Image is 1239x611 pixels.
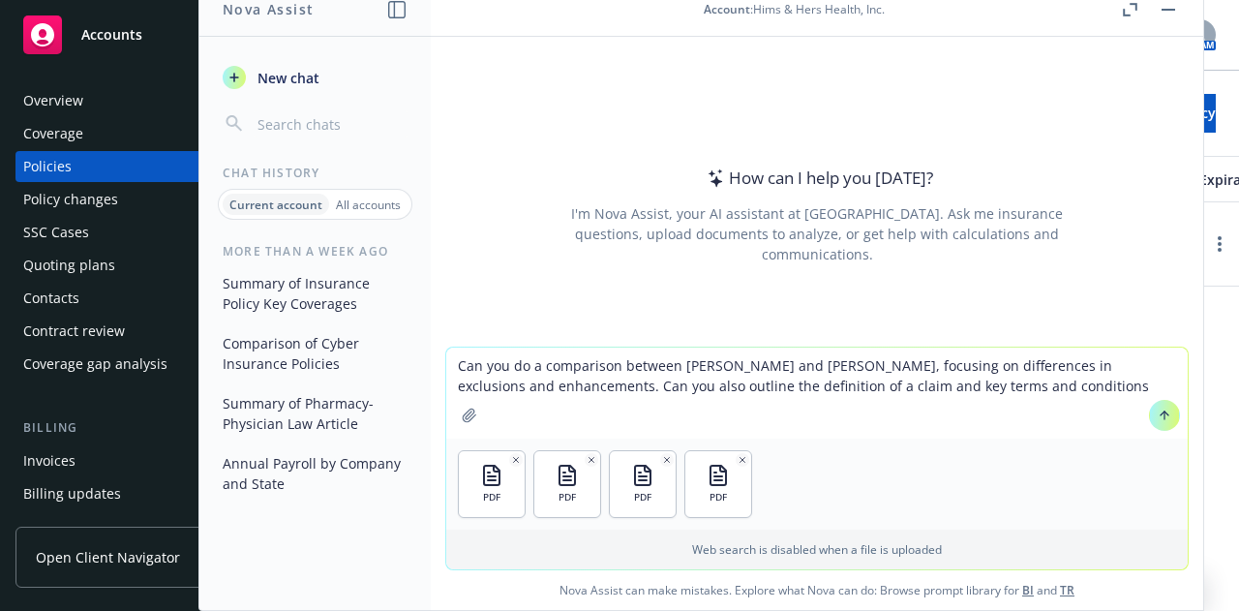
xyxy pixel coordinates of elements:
[685,451,751,517] button: PDF
[545,203,1089,264] div: I'm Nova Assist, your AI assistant at [GEOGRAPHIC_DATA]. Ask me insurance questions, upload docum...
[15,85,256,116] a: Overview
[199,165,431,181] div: Chat History
[15,445,256,476] a: Invoices
[15,316,256,347] a: Contract review
[15,217,256,248] a: SSC Cases
[23,445,76,476] div: Invoices
[610,451,676,517] button: PDF
[23,316,125,347] div: Contract review
[336,197,401,213] p: All accounts
[446,348,1188,439] textarea: Can you do a comparison between [PERSON_NAME] and [PERSON_NAME], focusing on differences in exclu...
[1060,582,1074,598] a: TR
[710,491,727,504] span: PDF
[15,8,256,62] a: Accounts
[23,184,118,215] div: Policy changes
[458,541,1176,558] p: Web search is disabled when a file is uploaded
[215,267,415,320] button: Summary of Insurance Policy Key Coverages
[15,118,256,149] a: Coverage
[36,547,180,567] span: Open Client Navigator
[229,197,322,213] p: Current account
[199,243,431,260] div: More than a week ago
[81,27,142,43] span: Accounts
[23,118,83,149] div: Coverage
[1208,232,1231,256] a: more
[15,151,256,182] a: Policies
[15,478,256,509] a: Billing updates
[23,250,115,281] div: Quoting plans
[634,491,651,504] span: PDF
[23,151,72,182] div: Policies
[704,1,885,17] div: : Hims & Hers Health, Inc.
[23,349,167,380] div: Coverage gap analysis
[215,387,415,440] button: Summary of Pharmacy-Physician Law Article
[704,1,750,17] span: Account
[1022,582,1034,598] a: BI
[15,250,256,281] a: Quoting plans
[15,349,256,380] a: Coverage gap analysis
[483,491,500,504] span: PDF
[15,184,256,215] a: Policy changes
[215,447,415,500] button: Annual Payroll by Company and State
[23,85,83,116] div: Overview
[15,418,256,438] div: Billing
[559,491,576,504] span: PDF
[23,283,79,314] div: Contacts
[534,451,600,517] button: PDF
[254,110,408,137] input: Search chats
[215,60,415,95] button: New chat
[702,166,933,191] div: How can I help you [DATE]?
[23,478,121,509] div: Billing updates
[23,217,89,248] div: SSC Cases
[254,68,319,88] span: New chat
[459,451,525,517] button: PDF
[15,283,256,314] a: Contacts
[438,570,1195,610] span: Nova Assist can make mistakes. Explore what Nova can do: Browse prompt library for and
[215,327,415,380] button: Comparison of Cyber Insurance Policies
